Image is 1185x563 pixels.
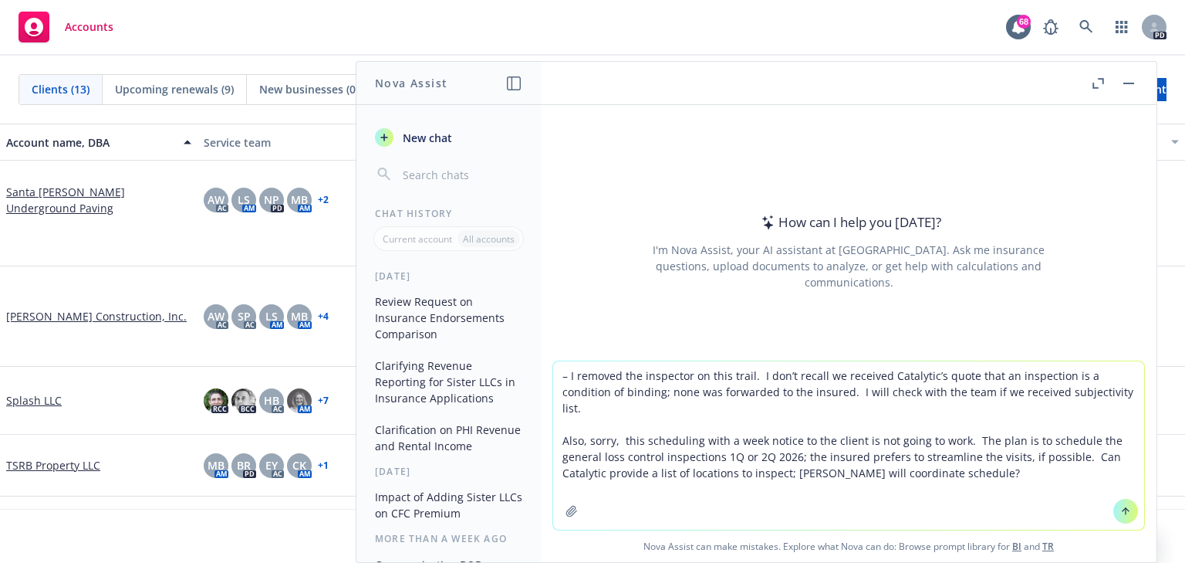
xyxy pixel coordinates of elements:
a: Santa [PERSON_NAME] Underground Paving [6,184,191,216]
span: LS [265,308,278,324]
span: NP [264,192,279,208]
a: Accounts [12,5,120,49]
span: Nova Assist can make mistakes. Explore what Nova can do: Browse prompt library for and [547,531,1150,562]
span: CK [292,457,306,473]
div: How can I help you [DATE]? [757,212,941,232]
span: MB [208,457,225,473]
div: [DATE] [356,465,541,478]
span: HB [264,392,279,409]
span: MB [291,308,308,324]
a: + 7 [318,396,329,405]
div: Chat History [356,207,541,220]
div: [DATE] [356,270,541,283]
button: Service team [197,124,395,161]
button: Review Request on Insurance Endorsements Comparison [369,289,528,347]
button: Clarification on PHI Revenue and Rental Income [369,417,528,459]
a: Switch app [1106,12,1137,42]
a: BI [1012,540,1021,553]
a: Splash LLC [6,392,62,409]
span: New businesses (0) [259,81,359,97]
textarea: – I removed the inspector on this trail. I don’t recall we received Catalytic’s quote that an ins... [553,361,1144,530]
button: New chat [369,124,528,151]
a: TSRB Property LLC [6,457,100,473]
input: Search chats [400,164,522,185]
button: Clarifying Revenue Reporting for Sister LLCs in Insurance Applications [369,353,528,411]
span: MB [291,192,308,208]
button: Impact of Adding Sister LLCs on CFC Premium [369,484,528,526]
span: BR [237,457,251,473]
span: LS [238,192,250,208]
img: photo [287,388,312,413]
h1: Nova Assist [375,75,447,91]
a: + 1 [318,461,329,470]
div: More than a week ago [356,532,541,545]
span: SP [238,308,251,324]
span: Upcoming renewals (9) [115,81,234,97]
a: TR [1042,540,1054,553]
div: Service team [204,134,389,151]
span: AW [208,308,225,324]
div: Account name, DBA [6,134,174,151]
span: Clients (13) [32,81,89,97]
p: Current account [383,232,452,246]
a: [PERSON_NAME] Construction, Inc. [6,308,187,324]
a: Search [1071,12,1102,42]
img: photo [231,388,256,413]
div: I'm Nova Assist, your AI assistant at [GEOGRAPHIC_DATA]. Ask me insurance questions, upload docum... [632,242,1065,290]
span: Accounts [65,21,113,33]
span: New chat [400,130,452,146]
span: EY [265,457,278,473]
img: photo [204,388,228,413]
div: 68 [1017,15,1031,29]
p: All accounts [463,232,515,246]
span: AW [208,192,225,208]
a: + 4 [318,312,329,321]
a: Report a Bug [1035,12,1066,42]
a: + 2 [318,195,329,205]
